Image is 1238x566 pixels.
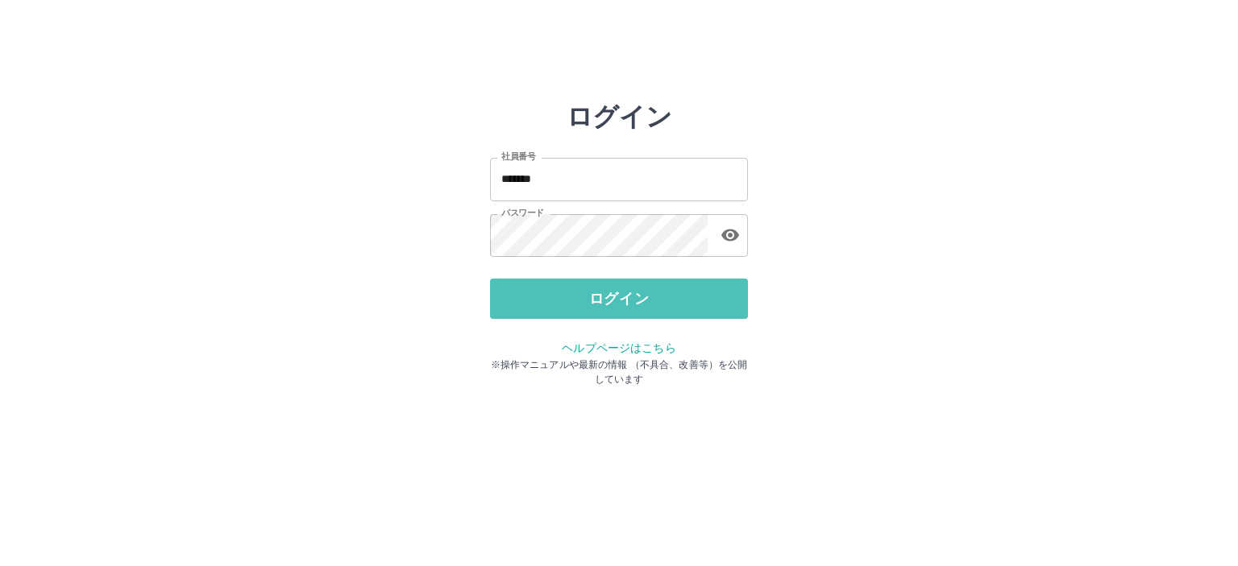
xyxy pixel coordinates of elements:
[490,279,748,319] button: ログイン
[562,341,675,354] a: ヘルプページはこちら
[501,151,535,163] label: 社員番号
[567,101,672,132] h2: ログイン
[501,207,544,219] label: パスワード
[490,357,748,386] p: ※操作マニュアルや最新の情報 （不具合、改善等）を公開しています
